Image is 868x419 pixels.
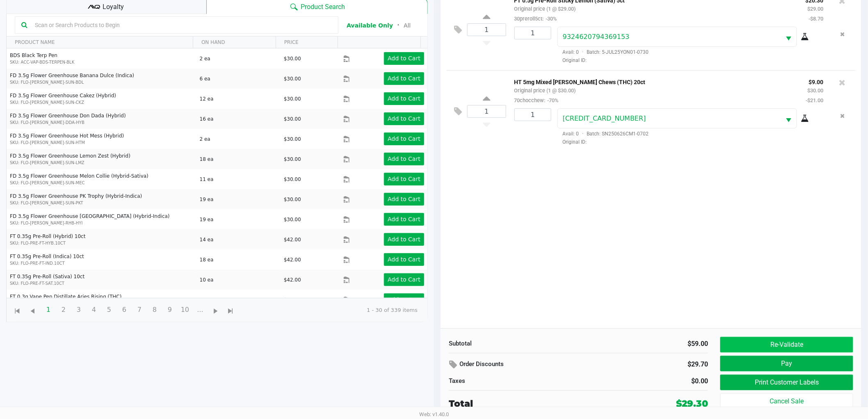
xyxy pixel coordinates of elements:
[196,189,280,209] td: 19 ea
[557,57,824,64] span: Original ID:
[808,6,824,12] small: $29.00
[388,276,420,283] app-button-loader: Add to Cart
[284,277,301,283] span: $42.00
[384,253,424,266] button: Add to Cart
[116,302,132,318] span: Page 6
[384,273,424,286] button: Add to Cart
[86,302,102,318] span: Page 4
[563,114,646,122] span: [CREDIT_CARD_NUMBER]
[196,250,280,270] td: 18 ea
[284,297,301,303] span: $35.00
[284,96,301,102] span: $30.00
[384,72,424,85] button: Add to Cart
[514,97,559,103] small: 70chocchew:
[284,136,301,142] span: $30.00
[196,229,280,250] td: 14 ea
[223,302,239,317] span: Go to the last page
[384,153,424,165] button: Add to Cart
[419,411,449,417] span: Web: v1.40.0
[177,302,193,318] span: Page 10
[71,302,87,318] span: Page 3
[806,97,824,103] small: -$21.00
[514,77,794,85] p: HT 5mg Mixed [PERSON_NAME] Chews (THC) 20ct
[388,135,420,142] app-button-loader: Add to Cart
[13,306,23,316] span: Go to the first page
[7,270,196,290] td: FT 0.35g Pre-Roll (Sativa) 10ct
[162,302,178,318] span: Page 9
[7,89,196,109] td: FD 3.5g Flower Greenhouse Cakez (Hybrid)
[25,302,41,317] span: Go to the previous page
[196,48,280,69] td: 2 ea
[196,69,280,89] td: 6 ea
[192,302,208,318] span: Page 11
[384,293,424,306] button: Add to Cart
[10,260,193,266] p: SKU: FLO-PRE-FT-IND.10CT
[393,21,404,29] span: ᛫
[384,52,424,65] button: Add to Cart
[388,55,420,62] app-button-loader: Add to Cart
[10,302,25,317] span: Go to the first page
[10,220,193,226] p: SKU: FLO-[PERSON_NAME]-RHB-HYI
[208,302,224,317] span: Go to the next page
[10,280,193,286] p: SKU: FLO-PRE-FT-SAT.10CT
[284,237,301,243] span: $42.00
[7,69,196,89] td: FD 3.5g Flower Greenhouse Banana Dulce (Indica)
[388,115,420,122] app-button-loader: Add to Cart
[384,133,424,145] button: Add to Cart
[196,109,280,129] td: 16 ea
[301,2,345,12] span: Product Search
[10,180,193,186] p: SKU: FLO-[PERSON_NAME]-SUN-MEC
[384,173,424,185] button: Add to Cart
[193,37,276,48] th: ON HAND
[284,176,301,182] span: $30.00
[449,397,614,410] div: Total
[514,87,576,94] small: Original price (1 @ $30.00)
[514,16,557,22] small: 30preroll5ct:
[284,197,301,202] span: $30.00
[585,339,708,349] div: $59.00
[196,209,280,229] td: 19 ea
[809,16,824,22] small: -$8.70
[7,149,196,169] td: FD 3.5g Flower Greenhouse Lemon Zest (Hybrid)
[7,250,196,270] td: FT 0.35g Pre-Roll (Indica) 10ct
[808,87,824,94] small: $30.00
[388,256,420,263] app-button-loader: Add to Cart
[10,200,193,206] p: SKU: FLO-[PERSON_NAME]-SUN-PKT
[720,337,853,353] button: Re-Validate
[7,290,196,310] td: FT 0.3g Vape Pen Distillate Aries Rising (THC)
[7,48,196,69] td: BDS Black Terp Pen
[32,19,332,31] input: Scan or Search Products to Begin
[101,302,117,318] span: Page 5
[781,27,797,46] button: Select
[7,209,196,229] td: FD 3.5g Flower Greenhouse [GEOGRAPHIC_DATA] (Hybrid-Indica)
[7,37,427,298] div: Data table
[449,357,618,372] div: Order Discounts
[10,79,193,85] p: SKU: FLO-[PERSON_NAME]-SUN-BDL
[579,131,587,137] span: ·
[10,119,193,126] p: SKU: FLO-[PERSON_NAME]-DDA-HYB
[147,302,162,318] span: Page 8
[7,169,196,189] td: FD 3.5g Flower Greenhouse Melon Collie (Hybrid-Sativa)
[56,302,71,318] span: Page 2
[196,129,280,149] td: 2 ea
[41,302,56,318] span: Page 1
[284,156,301,162] span: $30.00
[388,196,420,202] app-button-loader: Add to Cart
[585,376,708,386] div: $0.00
[388,176,420,182] app-button-loader: Add to Cart
[806,77,824,85] p: $9.00
[211,306,221,316] span: Go to the next page
[388,95,420,102] app-button-loader: Add to Cart
[630,357,708,371] div: $29.70
[196,290,280,310] td: 6 ea
[284,217,301,222] span: $30.00
[7,129,196,149] td: FD 3.5g Flower Greenhouse Hot Mess (Hybrid)
[388,75,420,82] app-button-loader: Add to Cart
[7,229,196,250] td: FT 0.35g Pre-Roll (Hybrid) 10ct
[10,160,193,166] p: SKU: FLO-[PERSON_NAME]-SUN-LMZ
[28,306,38,316] span: Go to the previous page
[546,97,559,103] span: -70%
[449,376,572,386] div: Taxes
[284,56,301,62] span: $30.00
[7,189,196,209] td: FD 3.5g Flower Greenhouse PK Trophy (Hybrid-Indica)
